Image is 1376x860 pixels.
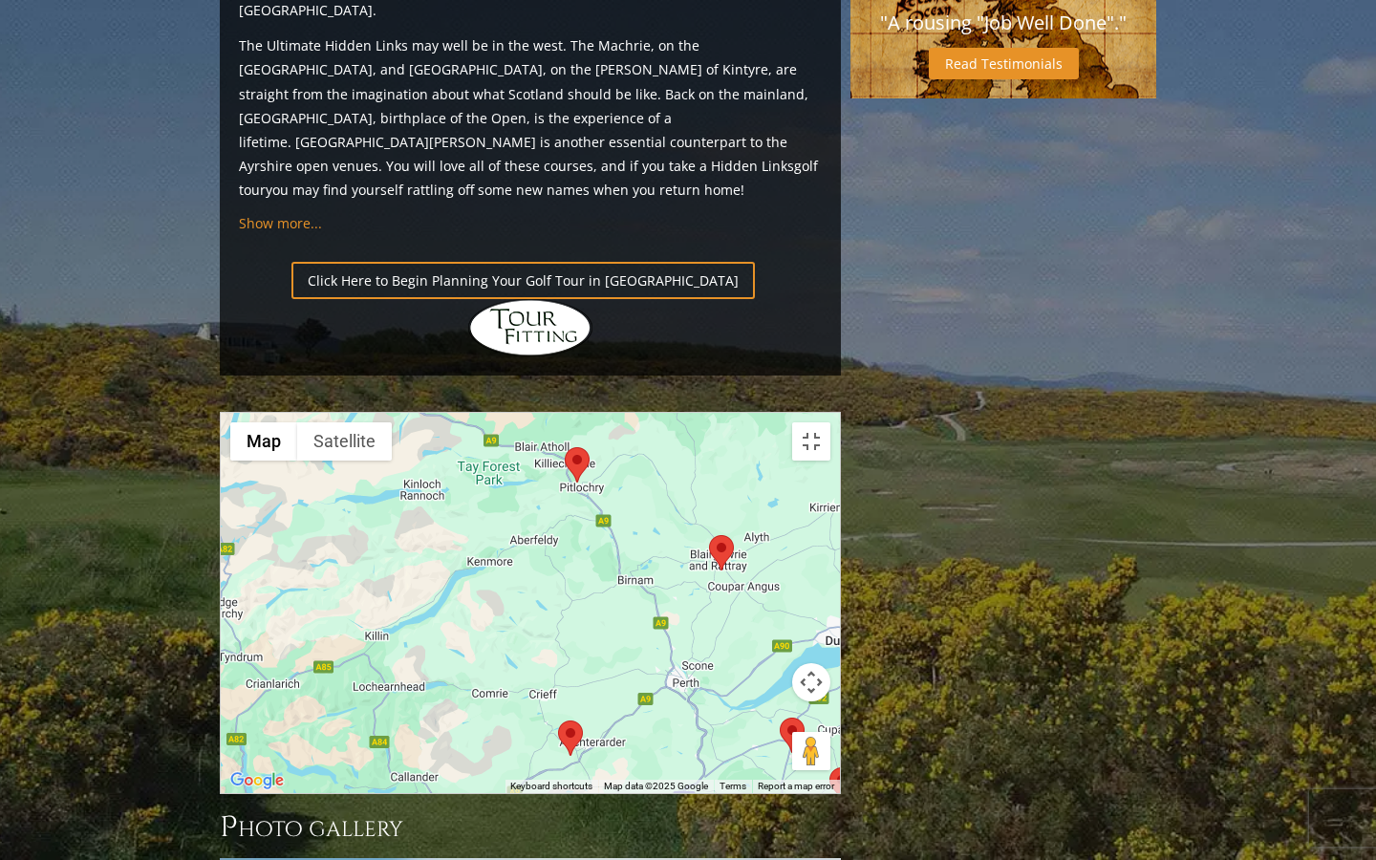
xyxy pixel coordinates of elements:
[226,768,289,793] a: Open this area in Google Maps (opens a new window)
[226,768,289,793] img: Google
[239,214,322,232] a: Show more...
[604,781,708,791] span: Map data ©2025 Google
[220,808,841,847] h3: Photo Gallery
[929,48,1079,79] a: Read Testimonials
[468,299,592,356] img: Hidden Links
[297,422,392,461] button: Show satellite imagery
[510,780,592,793] button: Keyboard shortcuts
[870,6,1137,40] p: "A rousing "Job Well Done"."
[792,422,830,461] button: Toggle fullscreen view
[758,781,834,791] a: Report a map error
[291,262,755,299] a: Click Here to Begin Planning Your Golf Tour in [GEOGRAPHIC_DATA]
[792,663,830,701] button: Map camera controls
[230,422,297,461] button: Show street map
[720,781,746,791] a: Terms (opens in new tab)
[792,732,830,770] button: Drag Pegman onto the map to open Street View
[239,33,822,202] p: The Ultimate Hidden Links may well be in the west. The Machrie, on the [GEOGRAPHIC_DATA], and [GE...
